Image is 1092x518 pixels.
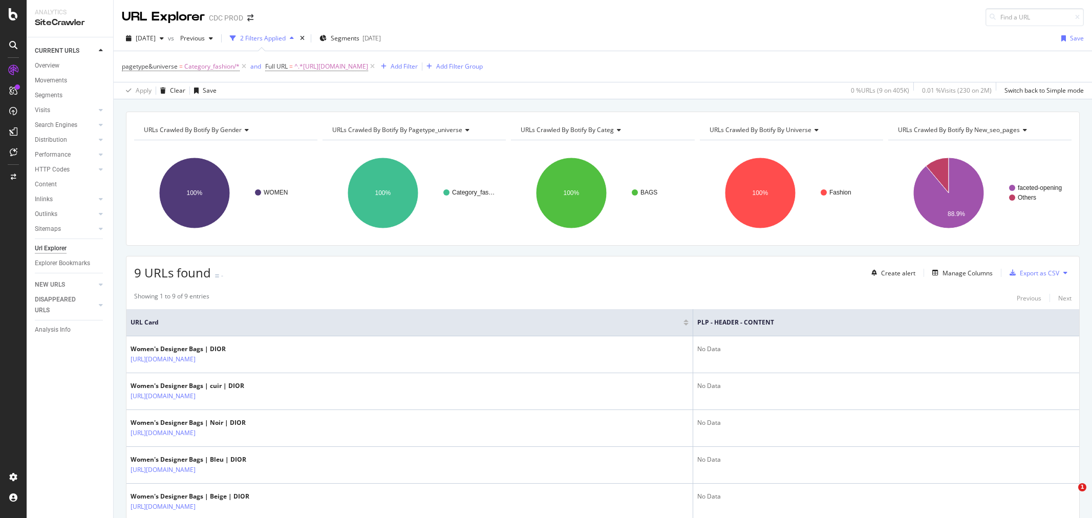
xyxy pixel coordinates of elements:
div: Switch back to Simple mode [1004,86,1084,95]
div: Distribution [35,135,67,145]
span: URL Card [131,318,681,327]
div: HTTP Codes [35,164,70,175]
input: Find a URL [986,8,1084,26]
span: 9 URLs found [134,264,211,281]
text: Fashion [829,189,851,196]
button: Switch back to Simple mode [1000,82,1084,99]
span: pagetype&universe [122,62,178,71]
span: = [289,62,293,71]
text: 100% [375,189,391,197]
div: - [221,271,223,280]
div: Women's Designer Bags | Bleu | DIOR [131,455,246,464]
div: Outlinks [35,209,57,220]
a: Content [35,179,106,190]
button: Save [190,82,217,99]
a: Inlinks [35,194,96,205]
div: Inlinks [35,194,53,205]
div: times [298,33,307,44]
button: Export as CSV [1005,265,1059,281]
a: [URL][DOMAIN_NAME] [131,354,196,364]
div: Segments [35,90,62,101]
svg: A chart. [323,148,506,238]
span: Category_fashion/* [184,59,240,74]
a: Search Engines [35,120,96,131]
div: Save [203,86,217,95]
a: Overview [35,60,106,71]
a: [URL][DOMAIN_NAME] [131,391,196,401]
text: 88.9% [948,210,965,218]
h4: URLs Crawled By Botify By universe [708,122,874,138]
span: Segments [331,34,359,42]
div: Add Filter [391,62,418,71]
span: 1 [1078,483,1086,491]
span: Full URL [265,62,288,71]
div: DISAPPEARED URLS [35,294,87,316]
div: SiteCrawler [35,17,105,29]
div: NEW URLS [35,279,65,290]
div: Search Engines [35,120,77,131]
span: PLP - HEADER - CONTENT [697,318,1060,327]
text: 100% [752,189,768,197]
a: DISAPPEARED URLS [35,294,96,316]
div: A chart. [511,148,694,238]
div: 0.01 % Visits ( 230 on 2M ) [922,86,992,95]
span: URLs Crawled By Botify By new_seo_pages [898,125,1020,134]
a: Sitemaps [35,224,96,234]
div: A chart. [134,148,317,238]
text: BAGS [640,189,657,196]
div: Visits [35,105,50,116]
div: Content [35,179,57,190]
div: No Data [697,344,1075,354]
div: Women's Designer Bags | Beige | DIOR [131,492,249,501]
a: HTTP Codes [35,164,96,175]
button: Add Filter Group [422,60,483,73]
button: and [250,61,261,71]
span: URLs Crawled By Botify By pagetype_universe [332,125,462,134]
div: [DATE] [362,34,381,42]
button: 2 Filters Applied [226,30,298,47]
div: Next [1058,294,1072,303]
a: [URL][DOMAIN_NAME] [131,502,196,512]
a: Url Explorer [35,243,106,254]
svg: A chart. [888,148,1072,238]
svg: A chart. [700,148,883,238]
div: 2 Filters Applied [240,34,286,42]
span: URLs Crawled By Botify By categ [521,125,614,134]
div: Women's Designer Bags | cuir | DIOR [131,381,244,391]
div: Sitemaps [35,224,61,234]
img: Equal [215,274,219,277]
text: WOMEN [264,189,288,196]
div: Url Explorer [35,243,67,254]
button: Previous [176,30,217,47]
div: Manage Columns [943,269,993,277]
a: CURRENT URLS [35,46,96,56]
button: Manage Columns [928,267,993,279]
button: [DATE] [122,30,168,47]
a: [URL][DOMAIN_NAME] [131,428,196,438]
div: Performance [35,149,71,160]
span: 2025 Sep. 12th [136,34,156,42]
a: [URL][DOMAIN_NAME] [131,465,196,475]
div: Women's Designer Bags | DIOR [131,344,240,354]
text: 100% [564,189,580,197]
a: NEW URLS [35,279,96,290]
span: = [179,62,183,71]
div: Movements [35,75,67,86]
div: arrow-right-arrow-left [247,14,253,21]
h4: URLs Crawled By Botify By gender [142,122,308,138]
button: Save [1057,30,1084,47]
div: CURRENT URLS [35,46,79,56]
span: ^.*[URL][DOMAIN_NAME] [294,59,368,74]
div: Showing 1 to 9 of 9 entries [134,292,209,304]
div: Explorer Bookmarks [35,258,90,269]
h4: URLs Crawled By Botify By pagetype_universe [330,122,497,138]
h4: URLs Crawled By Botify By new_seo_pages [896,122,1062,138]
button: Segments[DATE] [315,30,385,47]
div: Apply [136,86,152,95]
button: Clear [156,82,185,99]
span: Previous [176,34,205,42]
h4: URLs Crawled By Botify By categ [519,122,685,138]
a: Movements [35,75,106,86]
